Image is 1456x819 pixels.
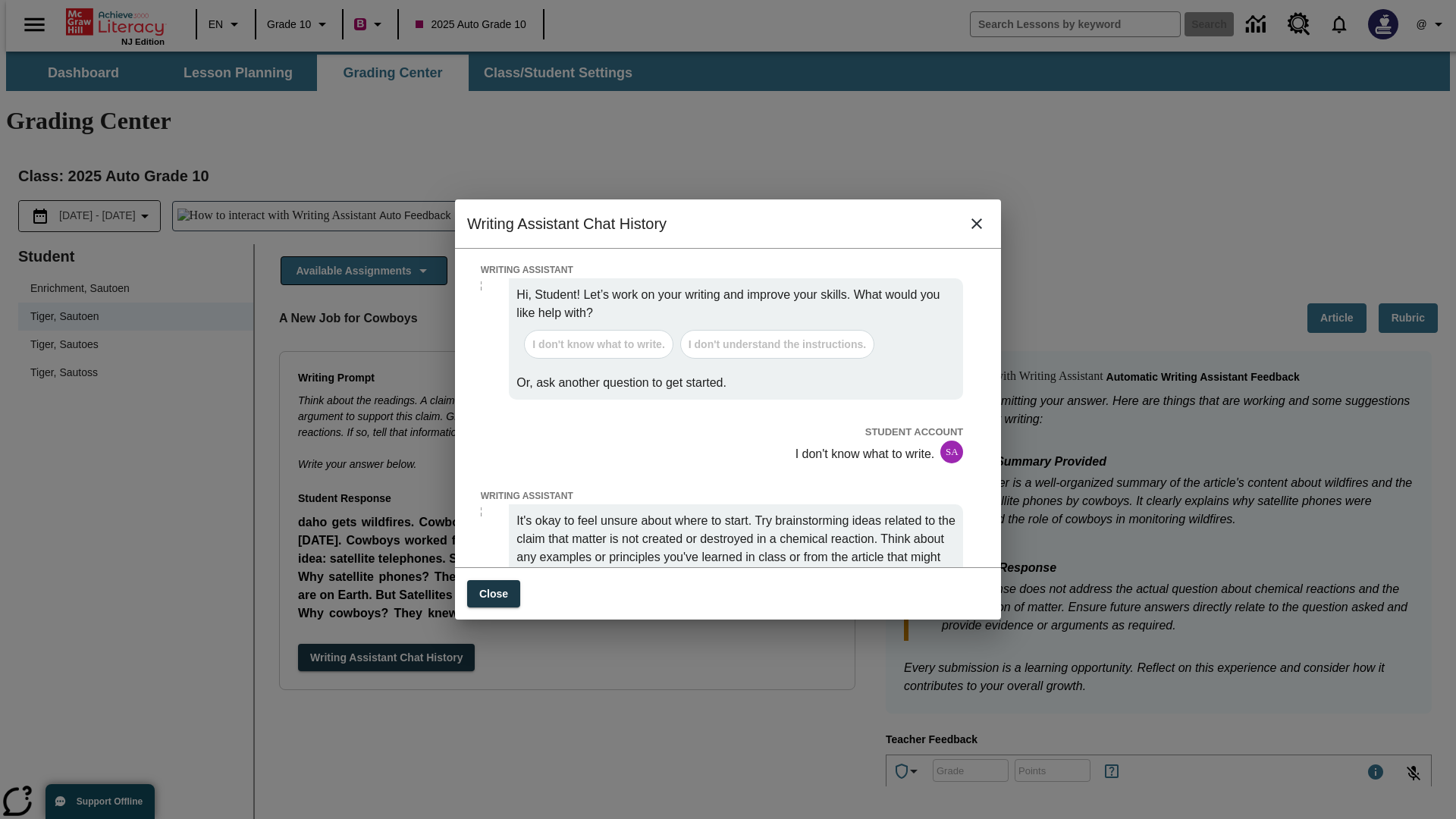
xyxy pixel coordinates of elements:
[940,441,963,463] div: SA
[516,512,955,621] p: It's okay to feel unsure about where to start. Try brainstorming ideas related to the claim that ...
[481,488,964,504] p: WRITING ASSISTANT
[481,424,964,441] p: STUDENT ACCOUNT
[6,12,221,53] p: Thank you for submitting your answer. Here are things that are working and some suggestions for i...
[455,199,1001,249] h2: Writing Assistant Chat History
[965,212,989,236] button: close
[469,278,514,300] img: Writing Assistant icon
[795,445,935,463] p: I don't know what to write.
[469,504,514,526] img: Writing Assistant icon
[467,580,520,608] button: Close
[516,374,955,392] p: Or, ask another question to get started.
[516,322,882,367] div: Default questions for Users
[6,91,221,132] p: The student's response does not demonstrate any strengths as it lacks relevant content.
[481,262,964,278] p: WRITING ASSISTANT
[6,12,221,306] body: Type your response here.
[6,65,221,79] p: None
[516,286,955,322] p: Hi, Student! Let’s work on your writing and improve your skills. What would you like help with?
